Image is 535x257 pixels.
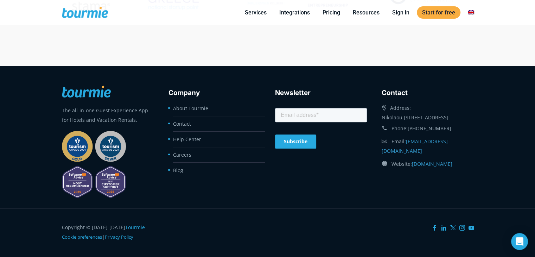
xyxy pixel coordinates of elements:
a: Tourmie [125,224,145,231]
a: Privacy Policy [105,234,133,240]
h3: Company [168,88,260,98]
h3: Newsletter [275,88,367,98]
iframe: Form 0 [275,107,367,153]
a: Cookie preferences [62,234,102,240]
a: Careers [173,151,191,158]
div: Copyright © [DATE]-[DATE] | [62,222,154,242]
a: Twitter [450,225,456,231]
a: Start for free [417,6,460,19]
a: LinkedIn [441,225,447,231]
div: Address: Nikolaou [STREET_ADDRESS] [382,101,473,122]
div: Email: [382,135,473,157]
a: Integrations [274,8,315,17]
a: Help Center [173,136,201,143]
div: Open Intercom Messenger [511,233,528,250]
a: [PHONE_NUMBER] [408,125,451,132]
a: Facebook [432,225,438,231]
a: YouTube [469,225,474,231]
a: [EMAIL_ADDRESS][DOMAIN_NAME] [382,138,448,154]
a: Instagram [459,225,465,231]
p: The all-in-one Guest Experience App for Hotels and Vacation Rentals. [62,106,154,125]
div: Phone: [382,122,473,135]
a: About Tourmie [173,105,208,112]
a: Contact [173,120,191,127]
h3: Contact [382,88,473,98]
a: [DOMAIN_NAME] [412,161,452,167]
a: Services [240,8,272,17]
a: Resources [348,8,385,17]
a: Blog [173,167,183,174]
div: Website: [382,157,473,170]
a: Pricing [317,8,345,17]
a: Sign in [387,8,415,17]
